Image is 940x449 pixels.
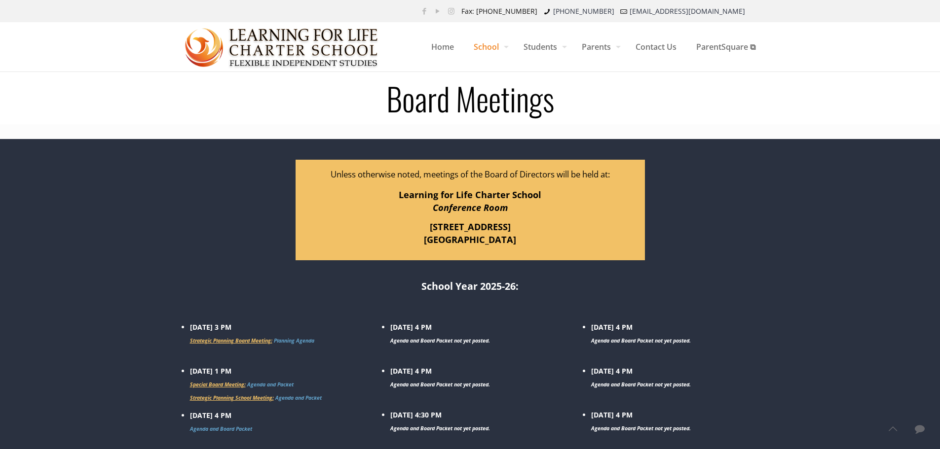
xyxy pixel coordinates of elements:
a: [PHONE_NUMBER] [553,6,614,16]
h1: Board Meetings [169,82,771,114]
img: Board Meetings [185,23,379,72]
strong: [DATE] 4 PM [190,411,252,433]
a: Agenda and Packet [247,381,294,388]
p: Unless otherwise noted, meetings of the Board of Directors will be held at: [302,168,638,181]
a: Learning for Life Charter School [185,22,379,71]
a: Agenda and Board Packet [190,425,252,432]
a: Back to top icon [882,418,903,439]
span: ParentSquare ⧉ [686,32,765,62]
span: Students [514,32,572,62]
span: Parents [572,32,626,62]
span: Contact Us [626,32,686,62]
em: Conference Room [433,201,508,214]
a: YouTube icon [433,6,443,16]
span: Agenda and Board Packet not yet posted. [390,337,490,344]
strong: [DATE] 4 PM [390,366,490,388]
a: Parents [572,22,626,71]
span: Strategic Planning Board Meeting: [190,337,272,344]
span: Special Board Meeting: [190,381,246,388]
a: Instagram icon [446,6,456,16]
a: Home [421,22,464,71]
i: mail [619,6,629,16]
strong: [DATE] 4 PM [591,366,691,388]
strong: [DATE] 1 PM [190,366,322,402]
span: Agenda and Board Packet not yet posted. [591,337,691,344]
span: Agenda and Board Packet not yet posted. [591,381,691,388]
a: Facebook icon [419,6,430,16]
span: Home [421,32,464,62]
a: Students [514,22,572,71]
p: Learning for Life Charter School [STREET_ADDRESS] [GEOGRAPHIC_DATA] [302,188,638,246]
span: Strategic Planning School Meeting: [190,394,274,401]
strong: [DATE] 4 PM [591,410,691,432]
span: Agenda and Board Packet not yet posted. [390,425,490,432]
span: Agenda and Board Packet not yet posted. [591,425,691,432]
a: Contact Us [626,22,686,71]
span: Agenda and Board Packet not yet posted. [390,381,490,388]
a: [EMAIL_ADDRESS][DOMAIN_NAME] [630,6,745,16]
a: Agenda and Packet [275,394,322,401]
i: phone [542,6,552,16]
a: ParentSquare ⧉ [686,22,765,71]
strong: [DATE] 4 PM [591,322,691,345]
strong: [DATE] 4 PM [390,322,490,345]
a: Planning Agenda [274,337,314,344]
strong: School Year 2025-26: [421,279,519,293]
strong: [DATE] 4:30 PM [390,410,490,432]
span: School [464,32,514,62]
a: School [464,22,514,71]
strong: [DATE] 3 PM [190,322,314,345]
